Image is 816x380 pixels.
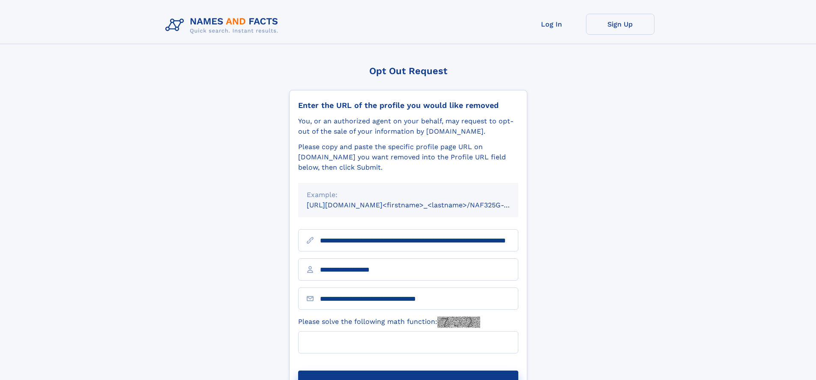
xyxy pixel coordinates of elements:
div: Please copy and paste the specific profile page URL on [DOMAIN_NAME] you want removed into the Pr... [298,142,518,173]
a: Log In [517,14,586,35]
label: Please solve the following math function: [298,317,480,328]
a: Sign Up [586,14,655,35]
div: Enter the URL of the profile you would like removed [298,101,518,110]
small: [URL][DOMAIN_NAME]<firstname>_<lastname>/NAF325G-xxxxxxxx [307,201,535,209]
div: You, or an authorized agent on your behalf, may request to opt-out of the sale of your informatio... [298,116,518,137]
img: Logo Names and Facts [162,14,285,37]
div: Opt Out Request [289,66,527,76]
div: Example: [307,190,510,200]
